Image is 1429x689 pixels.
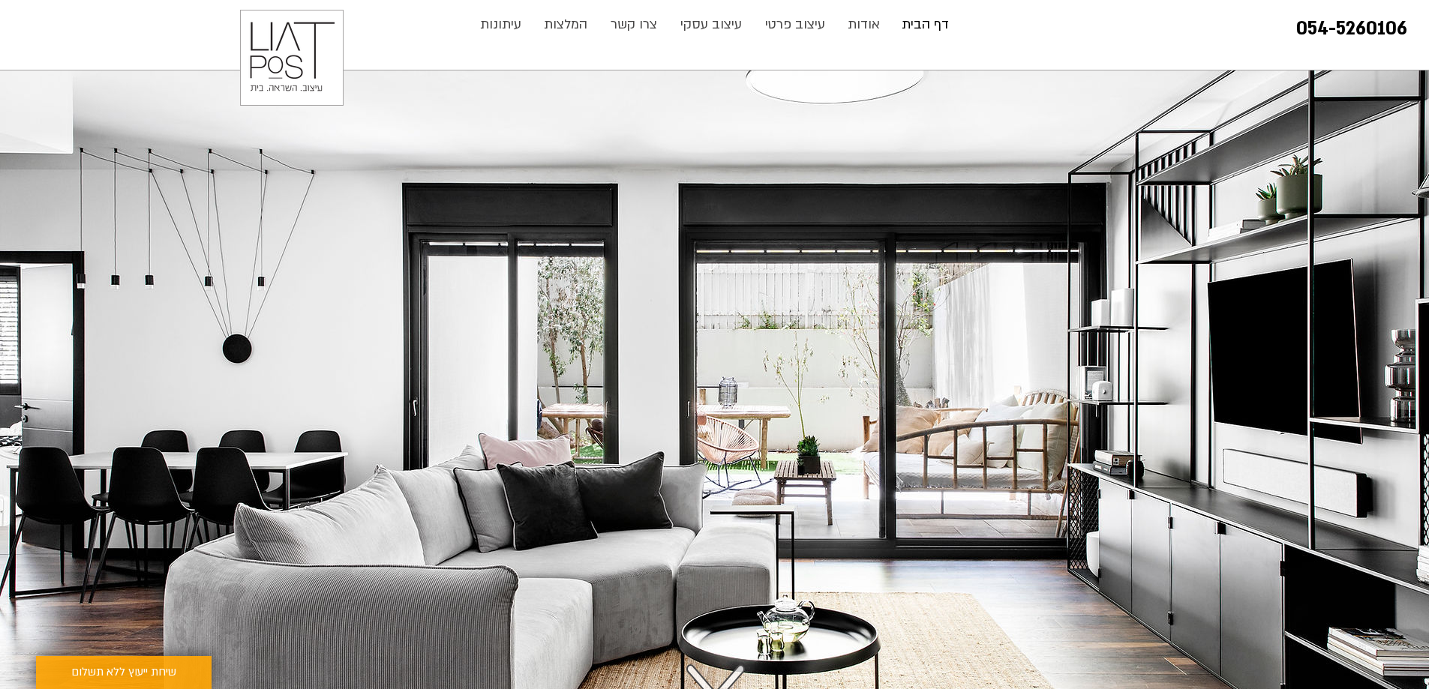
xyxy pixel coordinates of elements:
p: צרו קשר [603,10,665,40]
a: דף הבית [891,10,960,40]
p: דף הבית [894,10,956,40]
p: אודות [840,10,887,40]
a: עיצוב פרטי [754,10,837,40]
a: 054-5260106 [1296,16,1407,41]
nav: אתר [468,10,961,40]
a: עיצוב עסקי [669,10,754,40]
p: עיצוב פרטי [758,10,833,40]
a: אודות [837,10,891,40]
p: עיתונות [473,10,529,40]
p: עיצוב עסקי [673,10,749,40]
a: המלצות [533,10,599,40]
a: צרו קשר [599,10,669,40]
p: המלצות [536,10,595,40]
a: שיחת ייעוץ ללא תשלום [36,656,212,689]
span: שיחת ייעוץ ללא תשלום [71,664,176,682]
a: עיתונות [469,10,533,40]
